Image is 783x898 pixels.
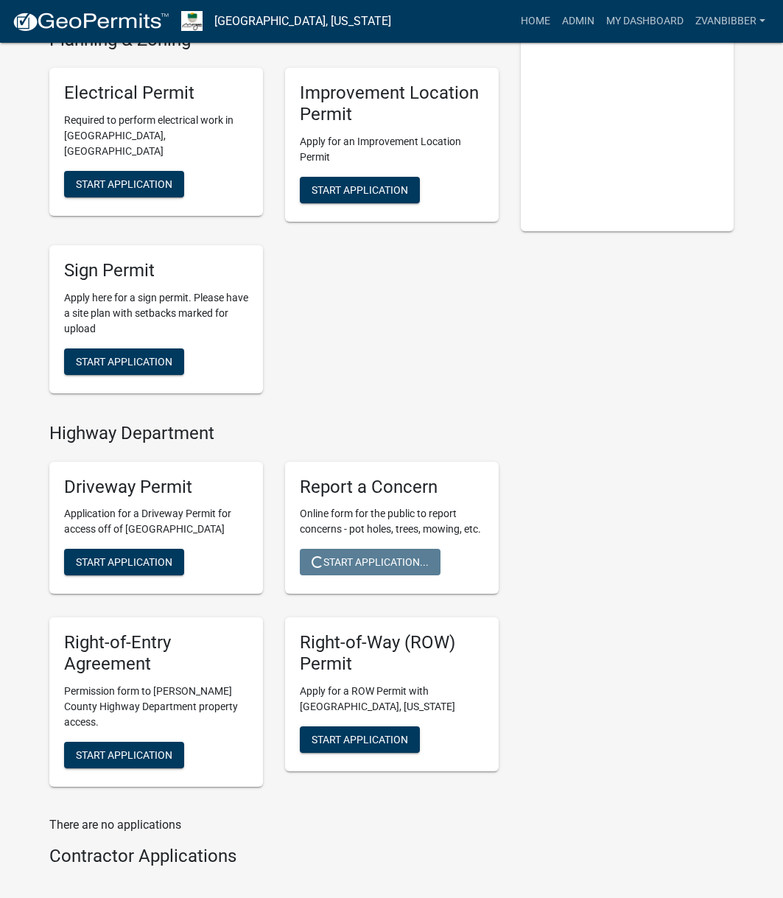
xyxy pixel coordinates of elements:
p: Apply for a ROW Permit with [GEOGRAPHIC_DATA], [US_STATE] [300,684,484,715]
h5: Driveway Permit [64,477,248,498]
button: Start Application [64,549,184,575]
span: Start Application [76,355,172,367]
h5: Sign Permit [64,260,248,281]
h5: Electrical Permit [64,83,248,104]
wm-workflow-list-section: Contractor Applications [49,846,499,873]
button: Start Application [300,177,420,203]
span: Start Application [76,178,172,190]
span: Start Application... [312,556,429,568]
h5: Right-of-Way (ROW) Permit [300,632,484,675]
h5: Right-of-Entry Agreement [64,632,248,675]
span: Start Application [312,184,408,196]
img: Morgan County, Indiana [181,11,203,31]
a: Home [515,7,556,35]
span: Start Application [76,556,172,568]
h4: Contractor Applications [49,846,499,867]
p: Apply here for a sign permit. Please have a site plan with setbacks marked for upload [64,290,248,337]
button: Start Application... [300,549,440,575]
button: Start Application [300,726,420,753]
h5: Improvement Location Permit [300,83,484,125]
a: [GEOGRAPHIC_DATA], [US_STATE] [214,9,391,34]
a: My Dashboard [600,7,689,35]
h4: Highway Department [49,423,499,444]
span: Start Application [312,734,408,746]
span: Start Application [76,749,172,761]
a: zvanbibber [689,7,771,35]
button: Start Application [64,348,184,375]
p: There are no applications [49,816,499,834]
p: Apply for an Improvement Location Permit [300,134,484,165]
button: Start Application [64,742,184,768]
button: Start Application [64,171,184,197]
p: Required to perform electrical work in [GEOGRAPHIC_DATA], [GEOGRAPHIC_DATA] [64,113,248,159]
h5: Report a Concern [300,477,484,498]
p: Permission form to [PERSON_NAME] County Highway Department property access. [64,684,248,730]
a: Admin [556,7,600,35]
p: Online form for the public to report concerns - pot holes, trees, mowing, etc. [300,506,484,537]
p: Application for a Driveway Permit for access off of [GEOGRAPHIC_DATA] [64,506,248,537]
